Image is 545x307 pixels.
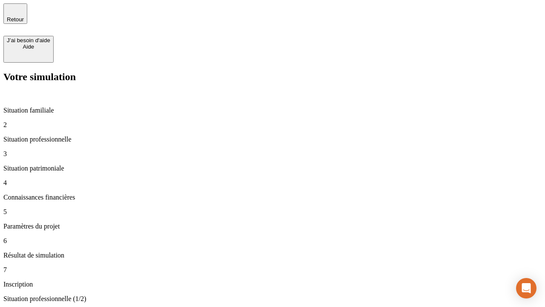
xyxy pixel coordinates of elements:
p: 4 [3,179,542,187]
p: Inscription [3,281,542,288]
p: Situation professionnelle (1/2) [3,295,542,303]
p: Connaissances financières [3,194,542,201]
h2: Votre simulation [3,71,542,83]
div: Aide [7,43,50,50]
div: Open Intercom Messenger [516,278,536,298]
p: 6 [3,237,542,245]
p: 3 [3,150,542,158]
button: J’ai besoin d'aideAide [3,36,54,63]
p: 5 [3,208,542,216]
p: 7 [3,266,542,274]
p: Paramètres du projet [3,223,542,230]
p: Résultat de simulation [3,252,542,259]
div: J’ai besoin d'aide [7,37,50,43]
p: Situation patrimoniale [3,165,542,172]
span: Retour [7,16,24,23]
p: Situation familiale [3,107,542,114]
button: Retour [3,3,27,24]
p: 2 [3,121,542,129]
p: Situation professionnelle [3,136,542,143]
